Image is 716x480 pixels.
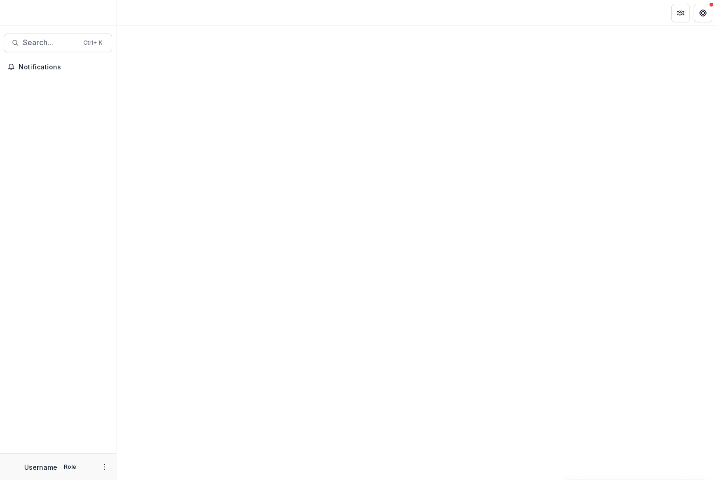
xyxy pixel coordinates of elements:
[19,63,108,71] span: Notifications
[671,4,690,22] button: Partners
[81,38,104,48] div: Ctrl + K
[4,34,112,52] button: Search...
[24,462,57,472] p: Username
[99,461,110,473] button: More
[23,38,78,47] span: Search...
[694,4,712,22] button: Get Help
[4,60,112,74] button: Notifications
[120,6,160,20] nav: breadcrumb
[61,463,79,471] p: Role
